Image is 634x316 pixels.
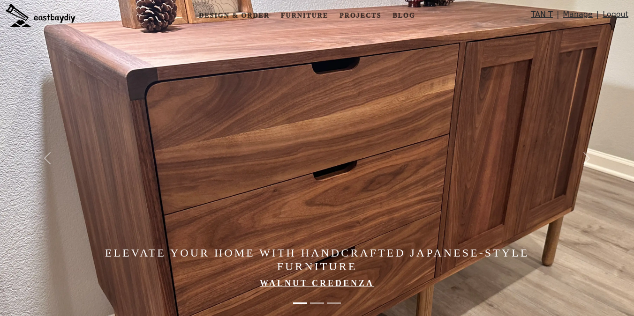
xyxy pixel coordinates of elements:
[310,298,324,309] button: Made in the Bay Area
[277,7,332,24] a: Furniture
[327,298,341,309] button: Made in the Bay Area
[389,7,419,24] a: Blog
[603,9,628,24] a: Logout
[6,4,75,27] img: eastbaydiy
[260,279,374,288] a: Walnut Credenza
[596,9,599,24] span: |
[563,9,593,24] a: Manage
[95,246,539,273] h4: Elevate Your Home with Handcrafted Japanese-Style Furniture
[293,298,307,309] button: Elevate Your Home with Handcrafted Japanese-Style Furniture
[336,7,385,24] a: Projects
[531,9,553,24] a: TAN T
[557,9,559,24] span: |
[195,7,273,24] a: Design & Order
